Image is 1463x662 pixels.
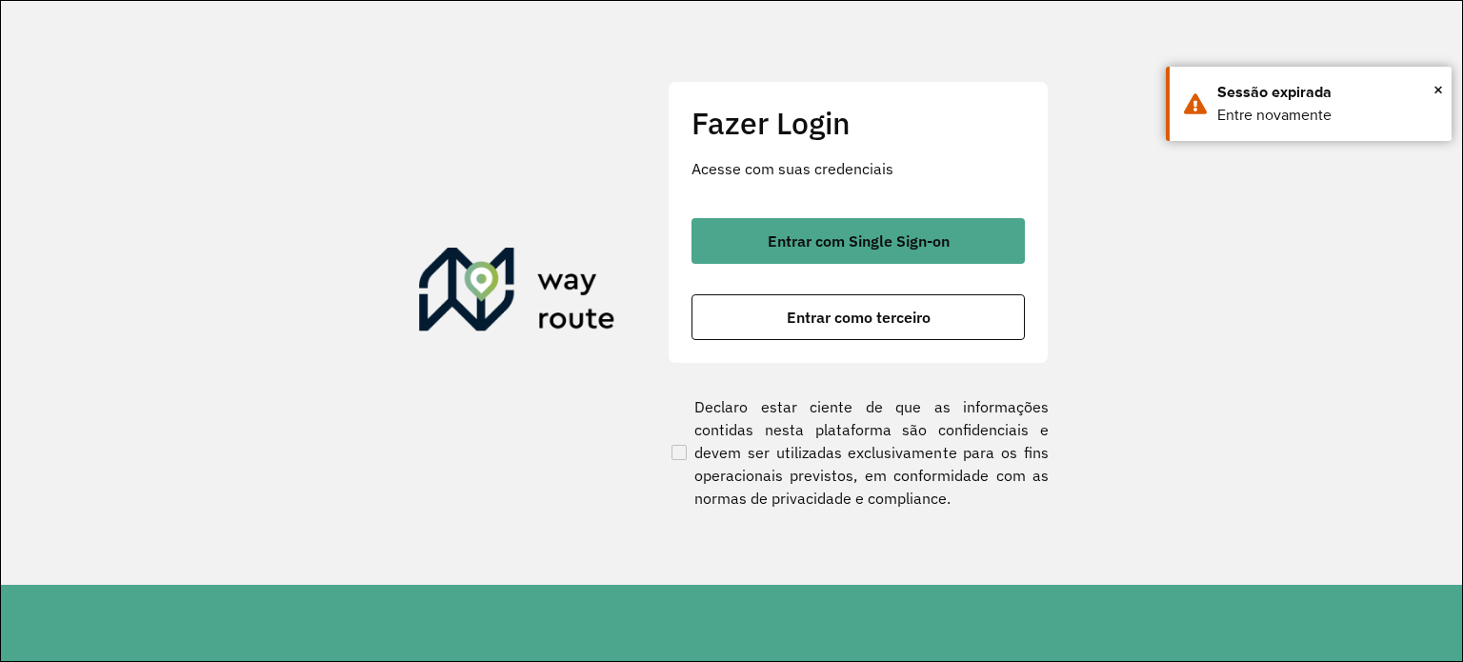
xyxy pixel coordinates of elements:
img: Roteirizador AmbevTech [419,248,615,339]
button: Close [1433,75,1443,104]
div: Entre novamente [1217,104,1437,127]
div: Sessão expirada [1217,81,1437,104]
span: Entrar com Single Sign-on [768,233,950,249]
button: button [691,294,1025,340]
h2: Fazer Login [691,105,1025,141]
span: Entrar como terceiro [787,310,931,325]
span: × [1433,75,1443,104]
button: button [691,218,1025,264]
label: Declaro estar ciente de que as informações contidas nesta plataforma são confidenciais e devem se... [668,395,1049,510]
p: Acesse com suas credenciais [691,157,1025,180]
